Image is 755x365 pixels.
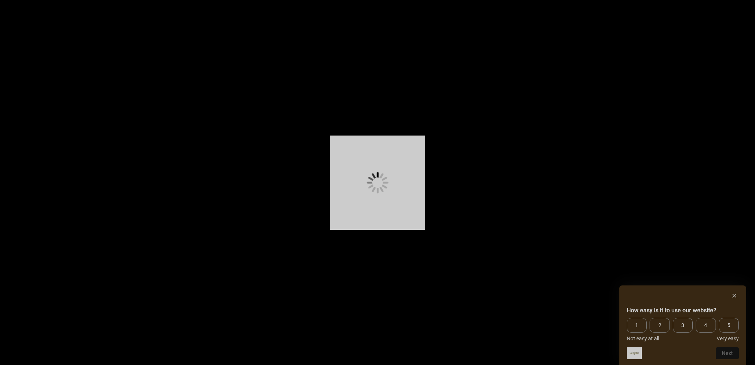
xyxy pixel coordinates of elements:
[627,306,739,315] h2: How easy is it to use our website? Select an option from 1 to 5, with 1 being Not easy at all and...
[627,318,647,333] span: 1
[696,318,716,333] span: 4
[673,318,693,333] span: 3
[730,291,739,300] button: Hide survey
[717,336,739,341] span: Very easy
[330,136,425,230] img: Loading
[650,318,669,333] span: 2
[627,291,739,359] div: How easy is it to use our website? Select an option from 1 to 5, with 1 being Not easy at all and...
[719,318,739,333] span: 5
[627,336,659,341] span: Not easy at all
[716,347,739,359] button: Next question
[627,318,739,341] div: How easy is it to use our website? Select an option from 1 to 5, with 1 being Not easy at all and...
